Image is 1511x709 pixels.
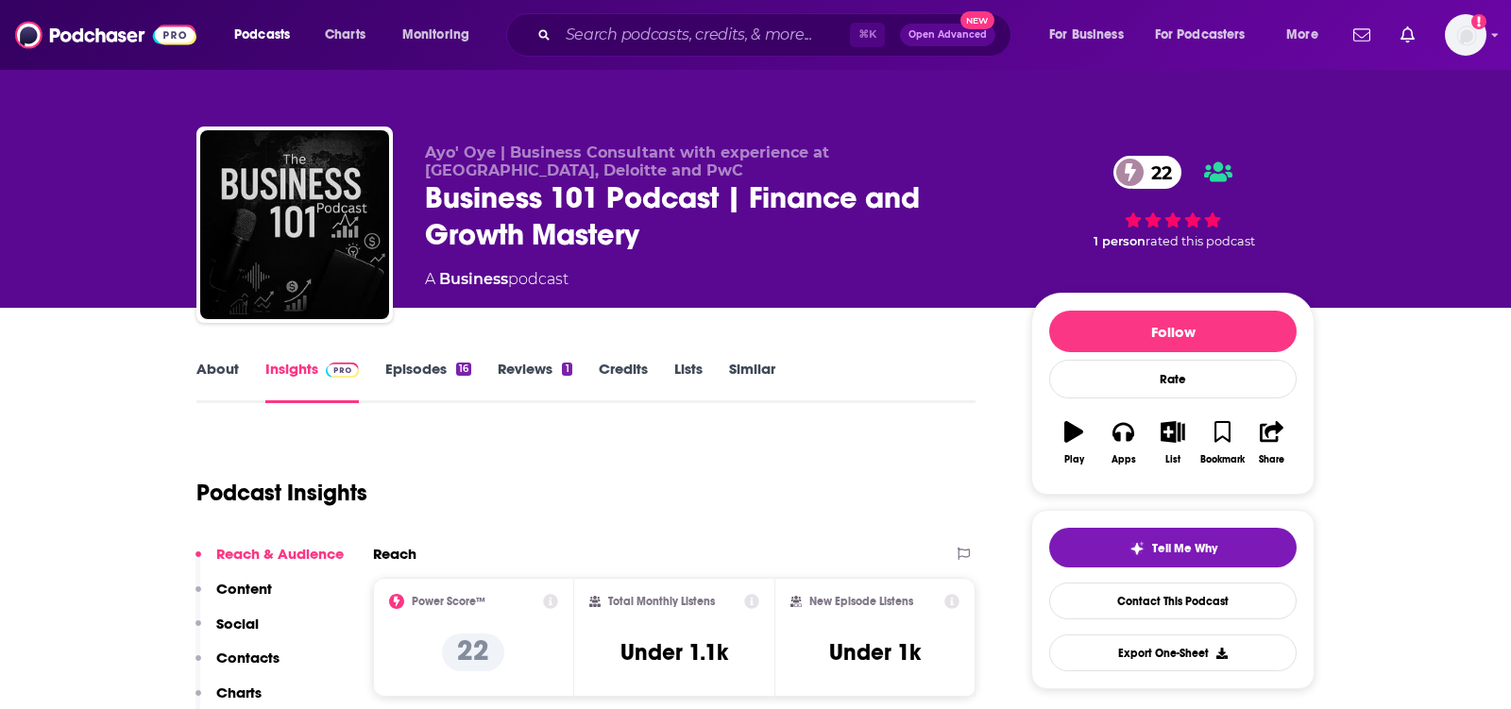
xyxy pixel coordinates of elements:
[1471,14,1486,29] svg: Add a profile image
[1152,541,1217,556] span: Tell Me Why
[1148,409,1197,477] button: List
[1112,454,1136,465] div: Apps
[385,360,471,403] a: Episodes16
[1259,454,1284,465] div: Share
[442,633,504,671] p: 22
[1098,409,1147,477] button: Apps
[412,595,485,608] h2: Power Score™
[425,268,569,291] div: A podcast
[1393,19,1422,51] a: Show notifications dropdown
[829,638,921,667] h3: Under 1k
[195,615,259,650] button: Social
[1155,22,1246,48] span: For Podcasters
[1445,14,1486,56] img: User Profile
[809,595,913,608] h2: New Episode Listens
[221,20,314,50] button: open menu
[1049,22,1124,48] span: For Business
[1031,143,1315,261] div: 22 1 personrated this podcast
[908,30,987,40] span: Open Advanced
[195,545,344,580] button: Reach & Audience
[216,615,259,633] p: Social
[216,649,280,667] p: Contacts
[1064,454,1084,465] div: Play
[562,363,571,376] div: 1
[729,360,775,403] a: Similar
[195,649,280,684] button: Contacts
[1248,409,1297,477] button: Share
[1049,360,1297,398] div: Rate
[216,580,272,598] p: Content
[850,23,885,47] span: ⌘ K
[1049,409,1098,477] button: Play
[608,595,715,608] h2: Total Monthly Listens
[439,270,508,288] a: Business
[1273,20,1342,50] button: open menu
[1036,20,1147,50] button: open menu
[326,363,359,378] img: Podchaser Pro
[674,360,703,403] a: Lists
[498,360,571,403] a: Reviews1
[325,22,365,48] span: Charts
[402,22,469,48] span: Monitoring
[1165,454,1180,465] div: List
[1286,22,1318,48] span: More
[620,638,728,667] h3: Under 1.1k
[216,545,344,563] p: Reach & Audience
[900,24,995,46] button: Open AdvancedNew
[960,11,994,29] span: New
[200,130,389,319] img: Business 101 Podcast | Finance and Growth Mastery
[1129,541,1145,556] img: tell me why sparkle
[196,479,367,507] h1: Podcast Insights
[1143,20,1273,50] button: open menu
[558,20,850,50] input: Search podcasts, credits, & more...
[1049,528,1297,567] button: tell me why sparkleTell Me Why
[313,20,377,50] a: Charts
[599,360,648,403] a: Credits
[1197,409,1247,477] button: Bookmark
[1049,582,1297,619] a: Contact This Podcast
[1445,14,1486,56] span: Logged in as TeemsPR
[265,360,359,403] a: InsightsPodchaser Pro
[1094,234,1146,248] span: 1 person
[1049,634,1297,671] button: Export One-Sheet
[425,143,829,179] span: Ayo' Oye | Business Consultant with experience at [GEOGRAPHIC_DATA], Deloitte and PwC
[1346,19,1378,51] a: Show notifications dropdown
[389,20,494,50] button: open menu
[373,545,416,563] h2: Reach
[524,13,1029,57] div: Search podcasts, credits, & more...
[195,580,272,615] button: Content
[1200,454,1245,465] div: Bookmark
[234,22,290,48] span: Podcasts
[216,684,262,701] p: Charts
[456,363,471,376] div: 16
[1132,156,1181,189] span: 22
[1445,14,1486,56] button: Show profile menu
[15,17,196,53] img: Podchaser - Follow, Share and Rate Podcasts
[1146,234,1255,248] span: rated this podcast
[196,360,239,403] a: About
[1049,311,1297,352] button: Follow
[1113,156,1181,189] a: 22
